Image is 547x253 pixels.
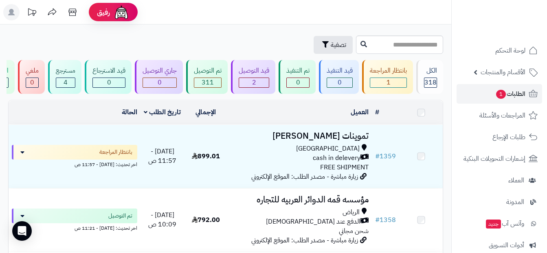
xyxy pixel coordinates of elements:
[457,106,542,125] a: المراجعات والأسئلة
[231,131,369,141] h3: تموينات [PERSON_NAME]
[481,67,525,78] span: الأقسام والمنتجات
[26,78,38,87] div: 0
[375,151,396,161] a: #1359
[277,60,317,94] a: تم التنفيذ 0
[266,217,360,226] span: الدفع عند [DEMOGRAPHIC_DATA]
[113,4,130,20] img: ai-face.png
[239,66,269,75] div: قيد التوصيل
[415,60,445,94] a: الكل318
[108,212,132,220] span: تم التوصيل
[424,78,437,87] span: 318
[457,214,542,233] a: وآتس آبجديد
[296,144,360,153] span: [GEOGRAPHIC_DATA]
[185,60,229,94] a: تم التوصيل 311
[370,78,406,87] div: 1
[457,41,542,60] a: لوحة التحكم
[351,107,369,117] a: العميل
[251,172,358,182] span: زيارة مباشرة - مصدر الطلب: الموقع الإلكتروني
[457,149,542,169] a: إشعارات التحويلات البنكية
[457,127,542,147] a: طلبات الإرجاع
[495,88,525,100] span: الطلبات
[317,60,360,94] a: قيد التنفيذ 0
[122,107,137,117] a: الحالة
[148,210,176,229] span: [DATE] - 10:09 ص
[93,78,125,87] div: 0
[485,218,524,229] span: وآتس آب
[320,162,369,172] span: FREE SHIPMENT
[424,66,437,75] div: الكل
[508,175,524,186] span: العملاء
[133,60,185,94] a: جاري التوصيل 0
[107,78,111,87] span: 0
[360,60,415,94] a: بانتظار المراجعة 1
[143,78,176,87] div: 0
[194,78,221,87] div: 311
[148,146,176,166] span: [DATE] - 11:57 ص
[56,66,75,75] div: مسترجع
[239,78,269,87] div: 2
[286,66,310,75] div: تم التنفيذ
[327,66,353,75] div: قيد التنفيذ
[46,60,83,94] a: مسترجع 4
[457,171,542,190] a: العملاء
[375,215,396,225] a: #1358
[26,66,39,75] div: ملغي
[12,223,137,232] div: اخر تحديث: [DATE] - 11:21 ص
[338,78,342,87] span: 0
[64,78,68,87] span: 4
[192,151,220,161] span: 899.01
[496,90,506,99] span: 1
[92,66,125,75] div: قيد الاسترجاع
[251,235,358,245] span: زيارة مباشرة - مصدر الطلب: الموقع الإلكتروني
[387,78,391,87] span: 1
[375,107,379,117] a: #
[30,78,34,87] span: 0
[158,78,162,87] span: 0
[296,78,300,87] span: 0
[97,7,110,17] span: رفيق
[486,220,501,229] span: جديد
[16,60,46,94] a: ملغي 0
[12,160,137,168] div: اخر تحديث: [DATE] - 11:57 ص
[194,66,222,75] div: تم التوصيل
[343,208,360,217] span: الرياض
[495,45,525,56] span: لوحة التحكم
[331,40,346,50] span: تصفية
[457,84,542,104] a: الطلبات1
[489,240,524,251] span: أدوات التسويق
[287,78,309,87] div: 0
[202,78,214,87] span: 311
[229,60,277,94] a: قيد التوصيل 2
[327,78,352,87] div: 0
[143,66,177,75] div: جاري التوصيل
[313,153,360,163] span: cash in delevery
[196,107,216,117] a: الإجمالي
[375,151,380,161] span: #
[457,192,542,212] a: المدونة
[231,195,369,204] h3: مؤسسه قمه الدوائر العربيه للتجاره
[375,215,380,225] span: #
[22,4,42,22] a: تحديثات المنصة
[99,148,132,156] span: بانتظار المراجعة
[144,107,181,117] a: تاريخ الطلب
[464,153,525,164] span: إشعارات التحويلات البنكية
[192,215,220,225] span: 792.00
[314,36,353,54] button: تصفية
[83,60,133,94] a: قيد الاسترجاع 0
[506,196,524,208] span: المدونة
[492,22,539,39] img: logo-2.png
[56,78,75,87] div: 4
[252,78,256,87] span: 2
[339,226,369,236] span: شحن مجاني
[479,110,525,121] span: المراجعات والأسئلة
[12,221,32,241] div: Open Intercom Messenger
[370,66,407,75] div: بانتظار المراجعة
[492,131,525,143] span: طلبات الإرجاع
